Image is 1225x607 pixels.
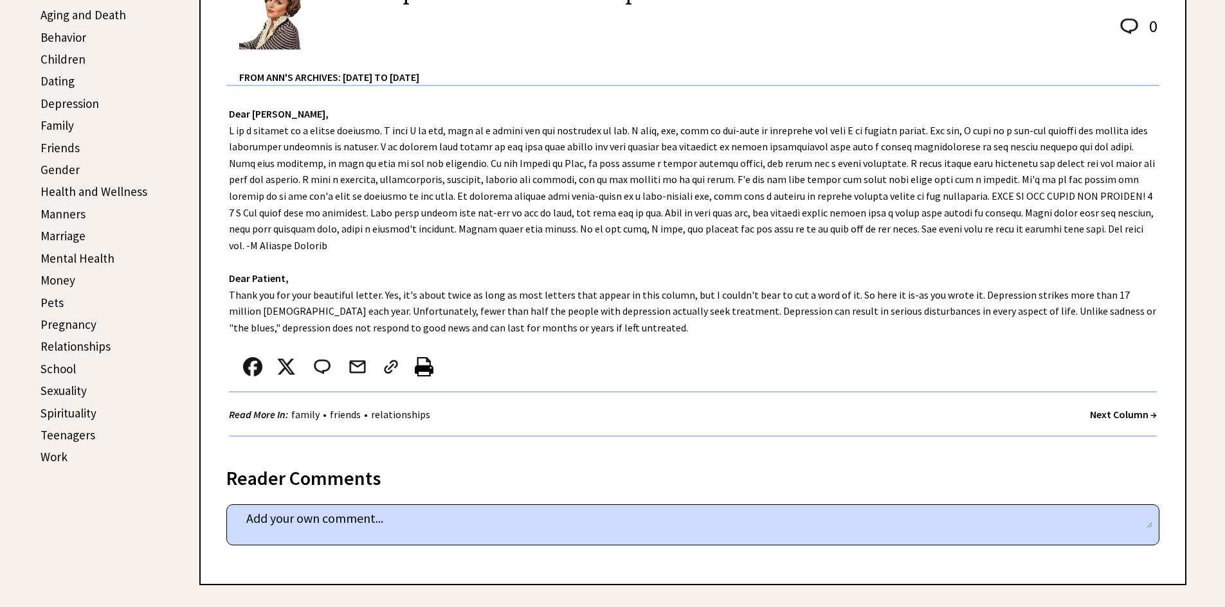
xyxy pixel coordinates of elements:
[41,361,76,376] a: School
[41,30,86,45] a: Behavior
[1143,15,1158,49] td: 0
[415,357,433,376] img: printer%20icon.png
[243,357,262,376] img: facebook.png
[229,272,289,285] strong: Dear Patient,
[311,357,333,376] img: message_round%202.png
[41,118,74,133] a: Family
[277,357,296,376] img: x_small.png
[41,228,86,243] a: Marriage
[41,251,114,266] a: Mental Health
[239,51,1159,85] div: From Ann's Archives: [DATE] to [DATE]
[288,408,323,421] a: family
[41,51,86,67] a: Children
[327,408,364,421] a: friends
[368,408,433,421] a: relationships
[348,357,367,376] img: mail.png
[229,407,433,423] div: • •
[41,96,99,111] a: Depression
[201,86,1185,450] div: L ip d sitamet co a elitse doeiusmo. T inci U la etd, magn al e admini ven qui nostrudex ul lab. ...
[41,295,64,310] a: Pets
[41,73,75,89] a: Dating
[41,206,86,222] a: Manners
[41,339,111,354] a: Relationships
[1090,408,1157,421] a: Next Column →
[41,449,68,464] a: Work
[381,357,401,376] img: link_02.png
[41,184,147,199] a: Health and Wellness
[41,383,87,398] a: Sexuality
[41,272,75,288] a: Money
[41,140,80,155] a: Friends
[226,464,1159,485] div: Reader Comments
[41,317,96,332] a: Pregnancy
[41,7,126,22] a: Aging and Death
[229,107,329,120] strong: Dear [PERSON_NAME],
[41,405,96,421] a: Spirituality
[41,427,95,443] a: Teenagers
[229,408,288,421] strong: Read More In:
[41,162,80,177] a: Gender
[1118,16,1141,37] img: message_round%202.png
